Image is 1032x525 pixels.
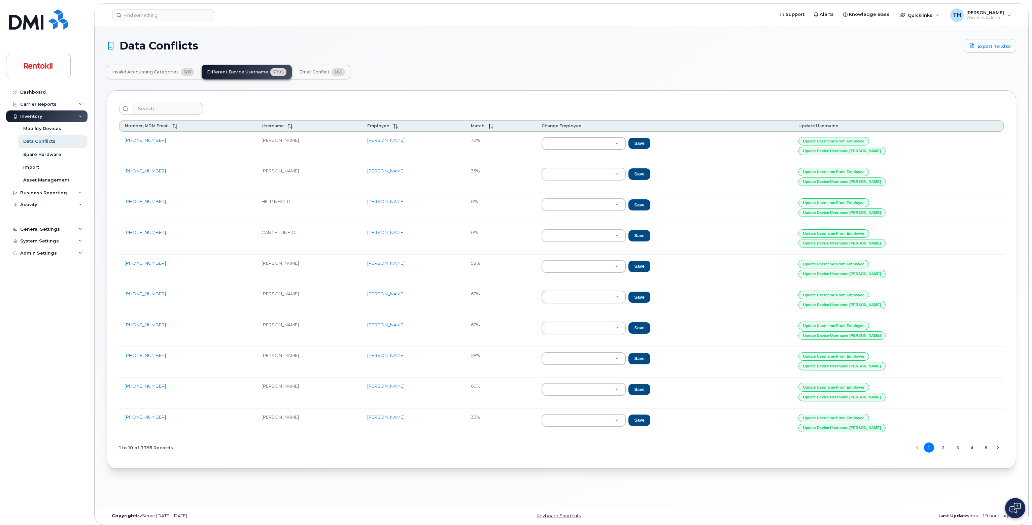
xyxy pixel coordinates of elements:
[367,291,405,296] a: [PERSON_NAME]
[125,414,166,420] a: [PHONE_NUMBER]
[112,513,136,518] strong: Copyright
[967,442,977,453] button: Page 4
[466,408,537,439] td: 33%
[798,322,869,330] button: Update Username from Employee
[798,393,886,401] button: Update Device Username [PERSON_NAME]
[628,415,650,426] button: Save
[466,132,537,162] td: 73%
[125,291,166,296] a: [PHONE_NUMBER]
[628,230,650,241] button: Save
[107,513,410,519] div: MyServe [DATE]–[DATE]
[798,198,869,207] button: Update Username from Employee
[367,230,405,235] a: [PERSON_NAME]
[798,208,886,217] button: Update Device Username [PERSON_NAME]
[713,513,1016,519] div: about 19 hours ago
[798,383,869,391] button: Update Username from Employee
[132,103,203,115] input: Search...
[262,123,284,128] span: Username
[299,69,330,75] span: Email Conflict
[256,378,362,408] td: [PERSON_NAME]
[798,270,886,278] button: Update Device Username [PERSON_NAME]
[367,353,405,358] a: [PERSON_NAME]
[125,137,166,143] a: [PHONE_NUMBER]
[798,137,869,145] button: Update Username from Employee
[125,123,169,128] span: Number, MDM Email
[367,383,405,389] a: [PERSON_NAME]
[256,132,362,162] td: [PERSON_NAME]
[119,442,173,453] span: 1 to 10 of 7795 Records
[256,224,362,255] td: CANCEL LINE-DJL
[367,414,405,420] a: [PERSON_NAME]
[256,255,362,285] td: [PERSON_NAME]
[466,224,537,255] td: 0%
[628,168,650,180] button: Save
[125,353,166,358] a: [PHONE_NUMBER]
[798,260,869,268] button: Update Username from Employee
[542,123,581,128] span: Change Employee
[628,261,650,272] button: Save
[367,137,405,143] a: [PERSON_NAME]
[181,68,194,76] span: 587
[466,347,537,378] td: 59%
[993,442,1003,453] button: Next Page
[798,291,869,299] button: Update Username from Employee
[466,316,537,347] td: 67%
[537,513,581,518] a: Keyboard Shortcuts
[924,442,934,453] button: Page 1
[367,168,405,173] a: [PERSON_NAME]
[798,177,886,186] button: Update Device Username [PERSON_NAME]
[256,408,362,439] td: [PERSON_NAME]
[256,285,362,316] td: [PERSON_NAME]
[938,513,968,518] strong: Last Update
[628,353,650,364] button: Save
[367,123,389,128] span: Employee
[953,442,963,453] button: Page 3
[471,123,484,128] span: Match
[112,69,179,75] span: Invalid Accounting Categories
[798,424,886,432] button: Update Device Username [PERSON_NAME]
[798,414,869,422] button: Update Username from Employee
[367,322,405,327] a: [PERSON_NAME]
[125,322,166,327] a: [PHONE_NUMBER]
[125,168,166,173] a: [PHONE_NUMBER]
[125,260,166,266] a: [PHONE_NUMBER]
[981,442,991,453] button: Page 5
[798,331,886,340] button: Update Device Username [PERSON_NAME]
[466,162,537,193] td: 35%
[798,362,886,370] button: Update Device Username [PERSON_NAME]
[466,378,537,408] td: 60%
[466,285,537,316] td: 67%
[628,292,650,303] button: Save
[628,322,650,334] button: Save
[798,123,838,128] span: Update Username
[125,199,166,204] a: [PHONE_NUMBER]
[798,352,869,361] button: Update Username from Employee
[256,316,362,347] td: [PERSON_NAME]
[256,347,362,378] td: [PERSON_NAME]
[256,162,362,193] td: [PERSON_NAME]
[119,41,198,51] span: Data Conflicts
[798,168,869,176] button: Update Username from Employee
[1009,503,1021,514] img: Open chat
[367,199,405,204] a: [PERSON_NAME]
[938,442,948,453] button: Page 2
[798,147,886,155] button: Update Device Username [PERSON_NAME]
[798,239,886,248] button: Update Device Username [PERSON_NAME]
[466,193,537,224] td: 0%
[125,230,166,235] a: [PHONE_NUMBER]
[798,229,869,238] button: Update Username from Employee
[964,39,1016,53] a: Export to Xlsx
[367,260,405,266] a: [PERSON_NAME]
[332,68,345,76] span: 161
[256,193,362,224] td: HELP NEXT-IT
[466,255,537,285] td: 58%
[628,384,650,395] button: Save
[125,383,166,389] a: [PHONE_NUMBER]
[798,301,886,309] button: Update Device Username [PERSON_NAME]
[628,138,650,149] button: Save
[628,199,650,211] button: Save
